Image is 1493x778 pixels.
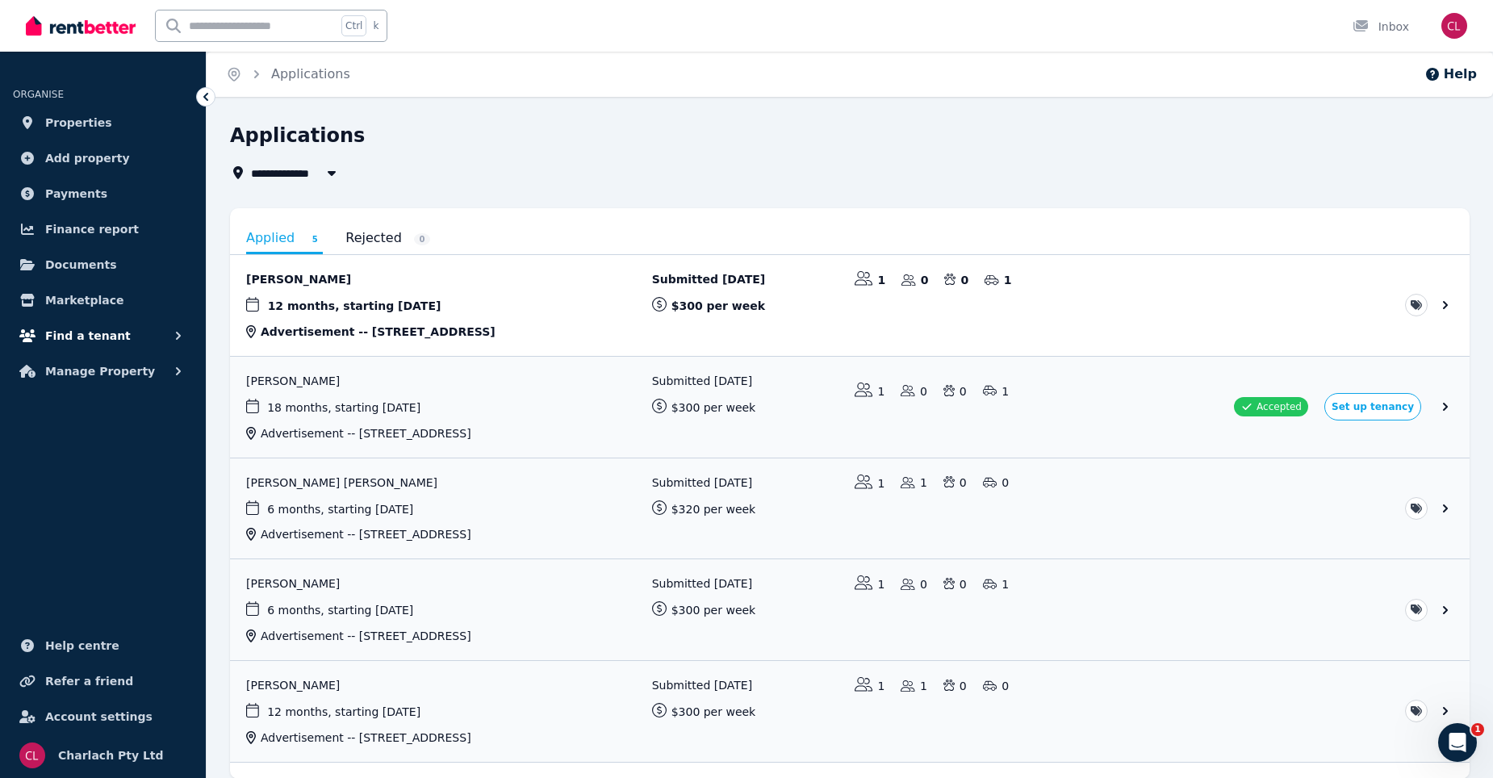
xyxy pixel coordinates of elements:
[45,362,155,381] span: Manage Property
[19,742,45,768] img: Charlach Pty Ltd
[45,220,139,239] span: Finance report
[373,19,378,32] span: k
[45,113,112,132] span: Properties
[13,178,193,210] a: Payments
[13,355,193,387] button: Manage Property
[13,107,193,139] a: Properties
[13,249,193,281] a: Documents
[45,255,117,274] span: Documents
[1353,19,1409,35] div: Inbox
[271,66,350,82] a: Applications
[1441,13,1467,39] img: Charlach Pty Ltd
[230,255,1470,356] a: View application: Paul Hennigan
[414,233,430,245] span: 0
[13,320,193,352] button: Find a tenant
[58,746,164,765] span: Charlach Pty Ltd
[230,559,1470,660] a: View application: Jo Foote
[45,671,133,691] span: Refer a friend
[1438,723,1477,762] iframe: Intercom live chat
[45,184,107,203] span: Payments
[13,89,64,100] span: ORGANISE
[45,326,131,345] span: Find a tenant
[230,123,365,148] h1: Applications
[207,52,370,97] nav: Breadcrumb
[13,665,193,697] a: Refer a friend
[13,630,193,662] a: Help centre
[246,224,323,254] a: Applied
[13,142,193,174] a: Add property
[1471,723,1484,736] span: 1
[230,661,1470,762] a: View application: Ranni Turner
[45,707,153,726] span: Account settings
[45,636,119,655] span: Help centre
[230,357,1470,458] a: View application: Annie Rose Hawes
[341,15,366,36] span: Ctrl
[1424,65,1477,84] button: Help
[26,14,136,38] img: RentBetter
[45,291,123,310] span: Marketplace
[13,284,193,316] a: Marketplace
[307,233,323,245] span: 5
[230,458,1470,559] a: View application: Richa K C
[45,148,130,168] span: Add property
[13,701,193,733] a: Account settings
[345,224,430,252] a: Rejected
[13,213,193,245] a: Finance report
